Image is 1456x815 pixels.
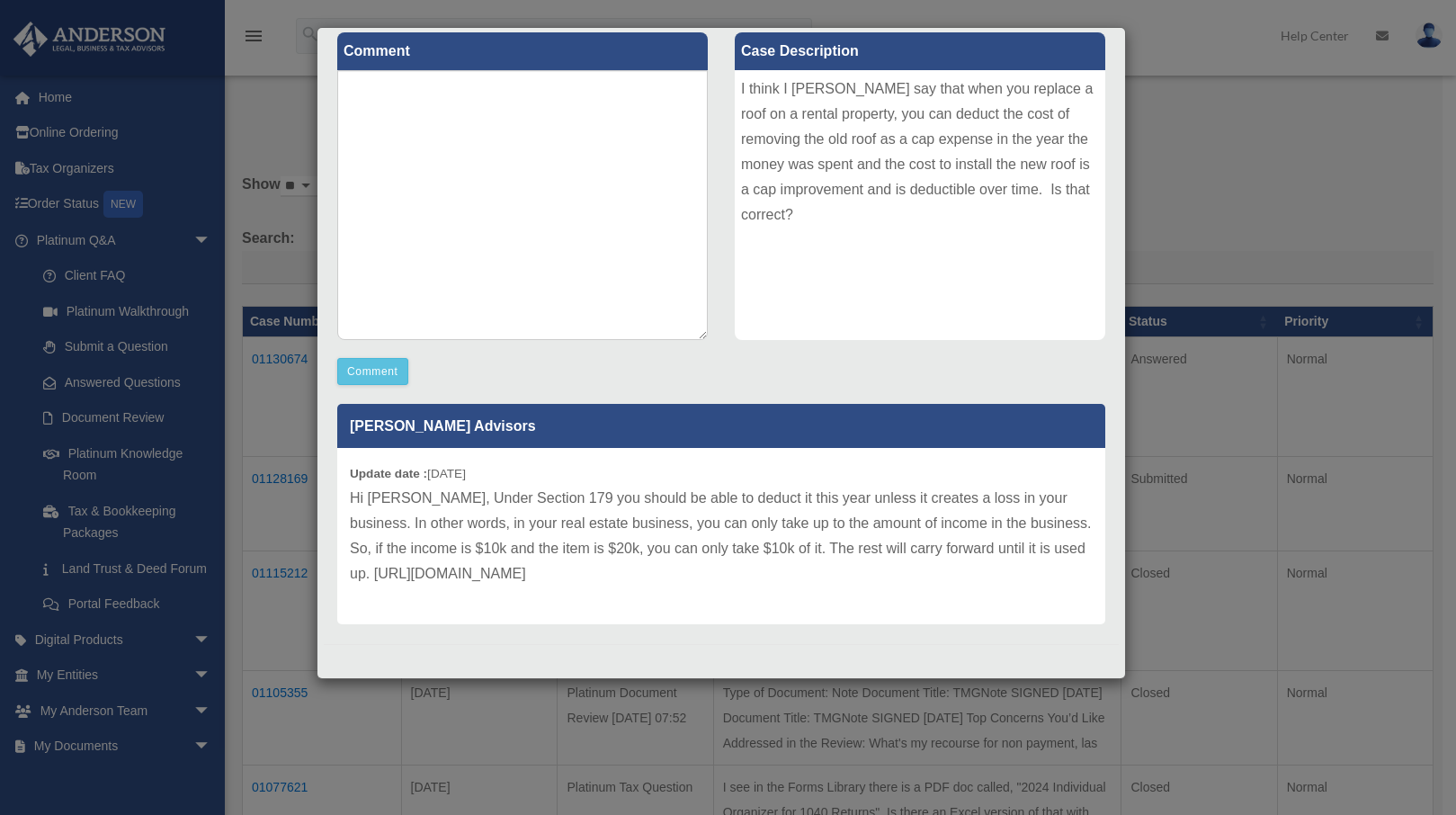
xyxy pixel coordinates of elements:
label: Comment [337,32,708,70]
p: [PERSON_NAME] Advisors [337,404,1105,448]
small: [DATE] [350,467,466,480]
b: Update date : [350,467,427,480]
label: Case Description [735,32,1105,70]
button: Comment [337,358,408,385]
div: I think I [PERSON_NAME] say that when you replace a roof on a rental property, you can deduct the... [735,70,1105,340]
p: Hi [PERSON_NAME], Under Section 179 you should be able to deduct it this year unless it creates a... [350,486,1093,587]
